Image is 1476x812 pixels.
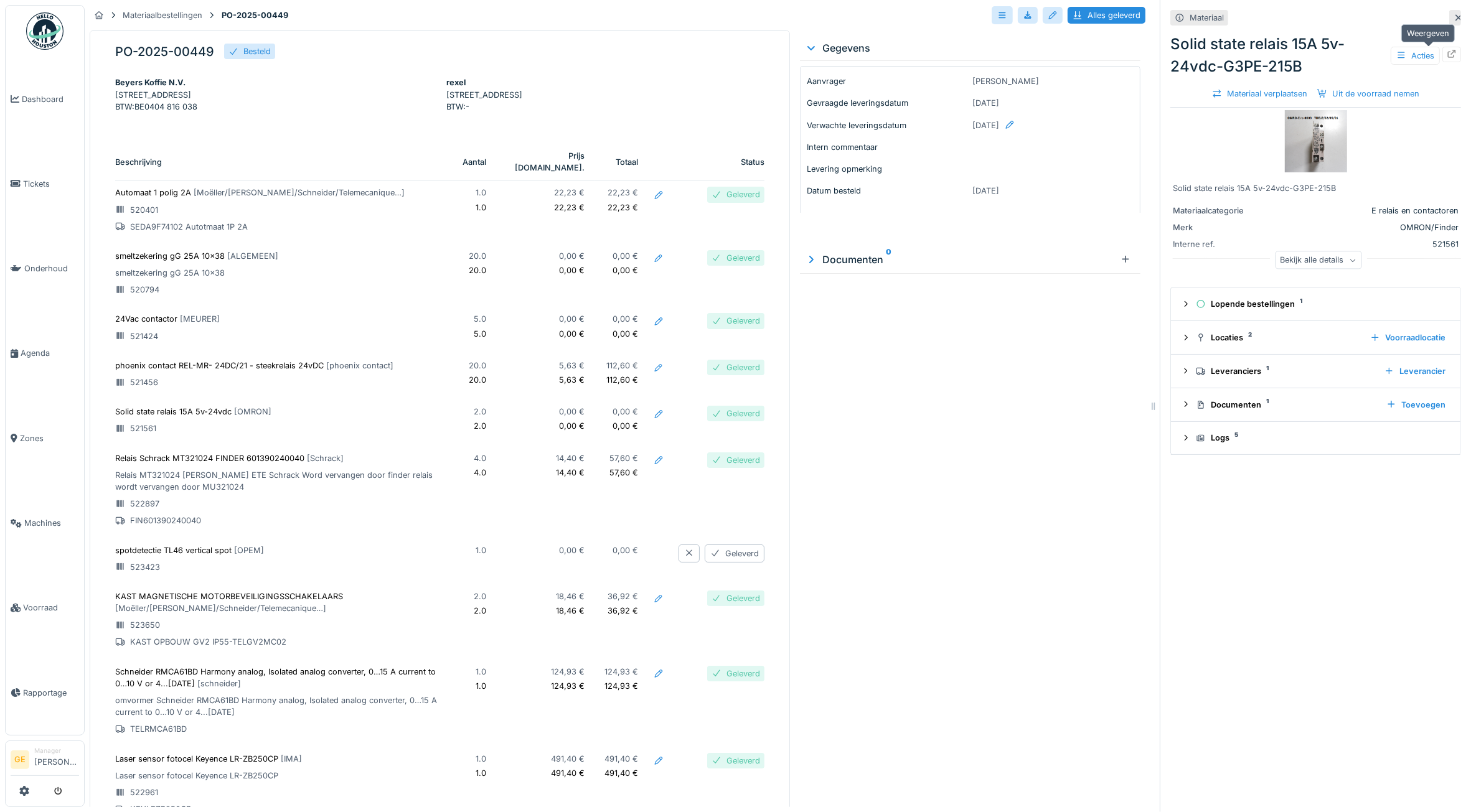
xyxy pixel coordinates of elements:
[604,406,638,418] p: 0,00 €
[281,754,302,763] span: [ IMA ]
[506,767,585,779] p: 491,40 €
[194,188,405,197] span: [ Moëller/[PERSON_NAME]/Schneider/Telemecanique… ]
[604,313,638,325] p: 0,00 €
[115,561,443,573] p: 523423
[463,605,486,617] p: 2.0
[604,202,638,213] p: 22,23 €
[463,420,486,432] p: 2.0
[604,187,638,198] p: 22,23 €
[115,422,443,434] p: 521561
[1176,292,1455,315] summary: Lopende bestellingen1
[115,498,443,510] p: 522897
[34,746,79,755] div: Manager
[227,251,278,261] span: [ ALGEMEEN ]
[807,185,967,197] p: Datum besteld
[506,187,585,198] p: 22,23 €
[446,89,765,101] p: [STREET_ADDRESS]
[807,163,967,175] p: Levering opmerking
[604,753,638,765] p: 491,40 €
[604,452,638,464] p: 57,60 €
[1401,24,1455,42] div: Weergeven
[1207,85,1312,102] div: Materiaal verplaatsen
[973,185,1134,197] p: [DATE]
[463,406,486,418] p: 2.0
[973,75,1134,87] p: [PERSON_NAME]
[1196,298,1445,310] div: Lopende bestellingen
[6,311,84,396] a: Agenda
[669,144,765,180] th: Status
[604,264,638,276] p: 0,00 €
[463,753,486,765] p: 1.0
[506,666,585,678] p: 124,93 €
[463,264,486,276] p: 20.0
[463,313,486,325] p: 5.0
[886,252,891,267] sup: 0
[115,144,453,180] th: Beschrijving
[1173,238,1266,250] div: Interne ref.
[115,636,443,648] p: KAST OPBOUW GV2 IP55-TELGV2MC02
[115,313,443,325] p: 24Vac contactor
[243,45,271,57] div: Besteld
[21,347,79,359] span: Agenda
[807,141,967,153] p: Intern commentaar
[115,250,443,262] p: smeltzekering gG 25A 10x38
[604,767,638,779] p: 491,40 €
[604,467,638,478] p: 57,60 €
[22,93,79,105] span: Dashboard
[604,374,638,386] p: 112,60 €
[1170,33,1461,78] div: Solid state relais 15A 5v-24vdc-G3PE-215B
[6,226,84,311] a: Onderhoud
[453,144,496,180] th: Aantal
[973,119,1134,141] div: [DATE]
[604,250,638,262] p: 0,00 €
[23,602,79,614] span: Voorraad
[197,679,241,688] span: [ schneider ]
[23,687,79,699] span: Rapportage
[1391,47,1440,65] div: Acties
[1196,432,1445,444] div: Logs
[463,467,486,478] p: 4.0
[180,314,220,324] span: [ MEURER ]
[115,330,443,342] p: 521424
[807,75,967,87] p: Aanvrager
[506,250,585,262] p: 0,00 €
[604,680,638,692] p: 124,93 €
[115,187,443,198] p: Automaat 1 polig 2A
[463,187,486,198] p: 1.0
[307,454,344,463] span: [ Schrack ]
[1312,85,1424,102] div: Uit de voorraad nemen
[506,406,585,418] p: 0,00 €
[595,144,648,180] th: Totaal
[1285,110,1347,172] img: Solid state relais 15A 5v-24vdc-G3PE-215B
[726,668,760,679] div: Geleverd
[726,315,760,327] div: Geleverd
[6,396,84,480] a: Zones
[506,360,585,371] p: 5,63 €
[807,97,967,109] p: Gevraagde leveringsdatum
[805,252,1116,267] div: Documenten
[6,480,84,565] a: Machines
[115,406,443,418] p: Solid state relais 15A 5v-24vdc
[496,144,595,180] th: Prijs [DOMAIN_NAME].
[726,362,760,373] div: Geleverd
[506,264,585,276] p: 0,00 €
[463,202,486,213] p: 1.0
[506,680,585,692] p: 124,93 €
[1173,182,1459,194] div: Solid state relais 15A 5v-24vdc-G3PE-215B
[115,753,443,765] p: Laser sensor fotocel Keyence LR-ZB250CP
[115,469,443,493] p: Relais MT321024 [PERSON_NAME] ETE Schrack Word vervangen door finder relais wordt vervangen door ...
[604,544,638,556] p: 0,00 €
[1176,360,1455,383] summary: Leveranciers1Leverancier
[1190,12,1224,24] div: Materiaal
[805,40,1135,55] div: Gegevens
[506,313,585,325] p: 0,00 €
[604,420,638,432] p: 0,00 €
[463,680,486,692] p: 1.0
[11,750,29,769] li: GE
[326,361,393,370] span: [ phoenix contact ]
[1196,399,1376,411] div: Documenten
[604,666,638,678] p: 124,93 €
[115,604,326,613] span: [ Moëller/[PERSON_NAME]/Schneider/Telemecanique… ]
[506,202,585,213] p: 22,23 €
[506,467,585,478] p: 14,40 €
